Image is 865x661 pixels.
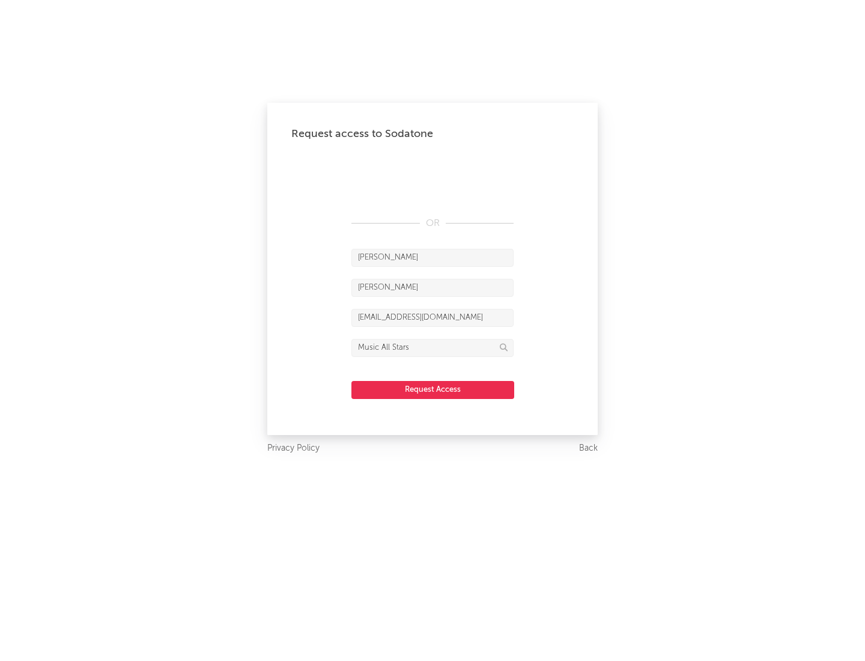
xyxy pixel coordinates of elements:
a: Privacy Policy [267,441,320,456]
input: Last Name [351,279,514,297]
a: Back [579,441,598,456]
input: Email [351,309,514,327]
div: OR [351,216,514,231]
div: Request access to Sodatone [291,127,574,141]
button: Request Access [351,381,514,399]
input: First Name [351,249,514,267]
input: Division [351,339,514,357]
